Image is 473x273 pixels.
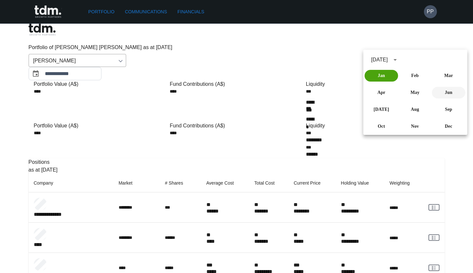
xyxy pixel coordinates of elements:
a: Communications [122,6,170,18]
button: Aug [398,104,432,115]
button: Apr [365,87,398,98]
g: rgba(16, 24, 40, 0.6 [432,266,436,269]
th: Company [29,174,113,192]
g: rgba(16, 24, 40, 0.6 [432,236,436,239]
div: Portfolio Value (A$) [34,80,167,88]
th: Total Cost [249,174,288,192]
button: Oct [365,121,398,132]
button: Jun [432,87,465,98]
th: Weighting [384,174,423,192]
div: [DATE] [371,56,388,64]
button: Jan [365,70,398,82]
button: calendar view is open, switch to year view [390,54,401,65]
a: View Client Communications [428,234,440,241]
div: Fund Contributions (A$) [170,80,303,88]
button: Choose date, selected date is Jan 31, 2024 [29,67,42,80]
button: Feb [398,70,432,82]
a: View Client Communications [428,204,440,211]
div: Liquidity [306,80,440,88]
th: # Shares [160,174,201,192]
p: as at [DATE] [29,166,445,174]
th: Current Price [288,174,335,192]
th: Holding Value [336,174,385,192]
button: Nov [398,121,432,132]
th: Average Cost [201,174,249,192]
p: Portfolio of [PERSON_NAME] [PERSON_NAME] as at [DATE] [29,44,445,51]
button: [DATE] [365,104,398,115]
div: Liquidity [306,122,440,130]
button: May [398,87,432,98]
th: Market [113,174,160,192]
p: Positions [29,158,445,166]
a: Financials [175,6,207,18]
button: Dec [432,121,465,132]
button: Mar [432,70,465,82]
g: rgba(16, 24, 40, 0.6 [432,205,436,209]
div: Portfolio Value (A$) [34,122,167,130]
div: [PERSON_NAME] [29,54,126,67]
a: View Client Communications [428,265,440,271]
h6: PP [427,8,434,16]
button: Sep [432,104,465,115]
button: PP [424,5,437,18]
div: Fund Contributions (A$) [170,122,303,130]
a: Portfolio [86,6,117,18]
